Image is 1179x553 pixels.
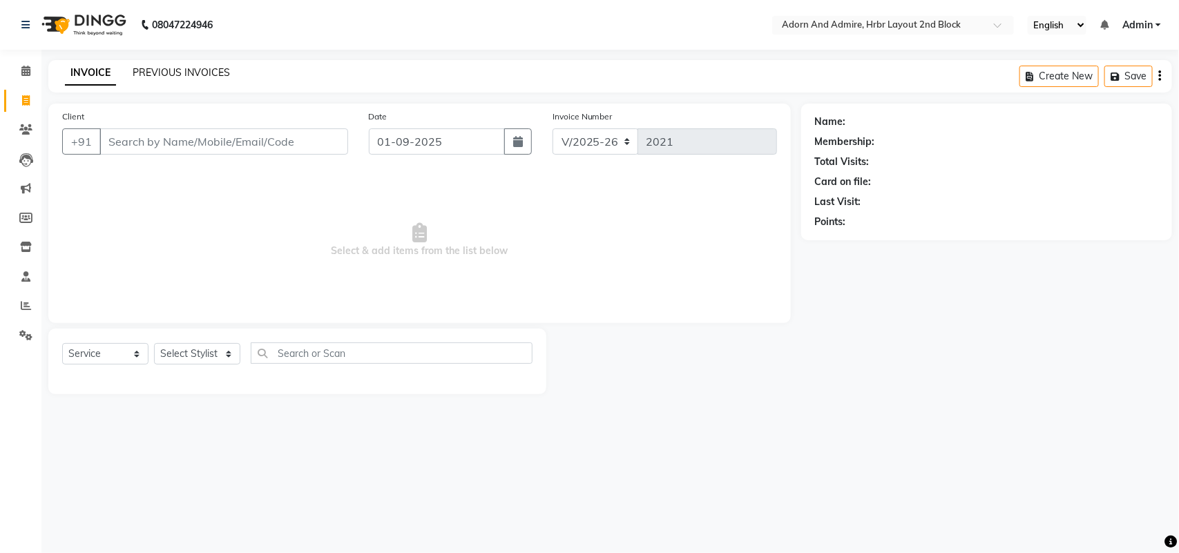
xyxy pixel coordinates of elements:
[1104,66,1153,87] button: Save
[65,61,116,86] a: INVOICE
[62,110,84,123] label: Client
[1019,66,1099,87] button: Create New
[815,195,861,209] div: Last Visit:
[251,342,533,364] input: Search or Scan
[62,171,777,309] span: Select & add items from the list below
[815,175,872,189] div: Card on file:
[133,66,230,79] a: PREVIOUS INVOICES
[35,6,130,44] img: logo
[815,135,875,149] div: Membership:
[369,110,387,123] label: Date
[99,128,348,155] input: Search by Name/Mobile/Email/Code
[815,115,846,129] div: Name:
[62,128,101,155] button: +91
[1122,18,1153,32] span: Admin
[553,110,613,123] label: Invoice Number
[152,6,213,44] b: 08047224946
[815,155,870,169] div: Total Visits:
[815,215,846,229] div: Points:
